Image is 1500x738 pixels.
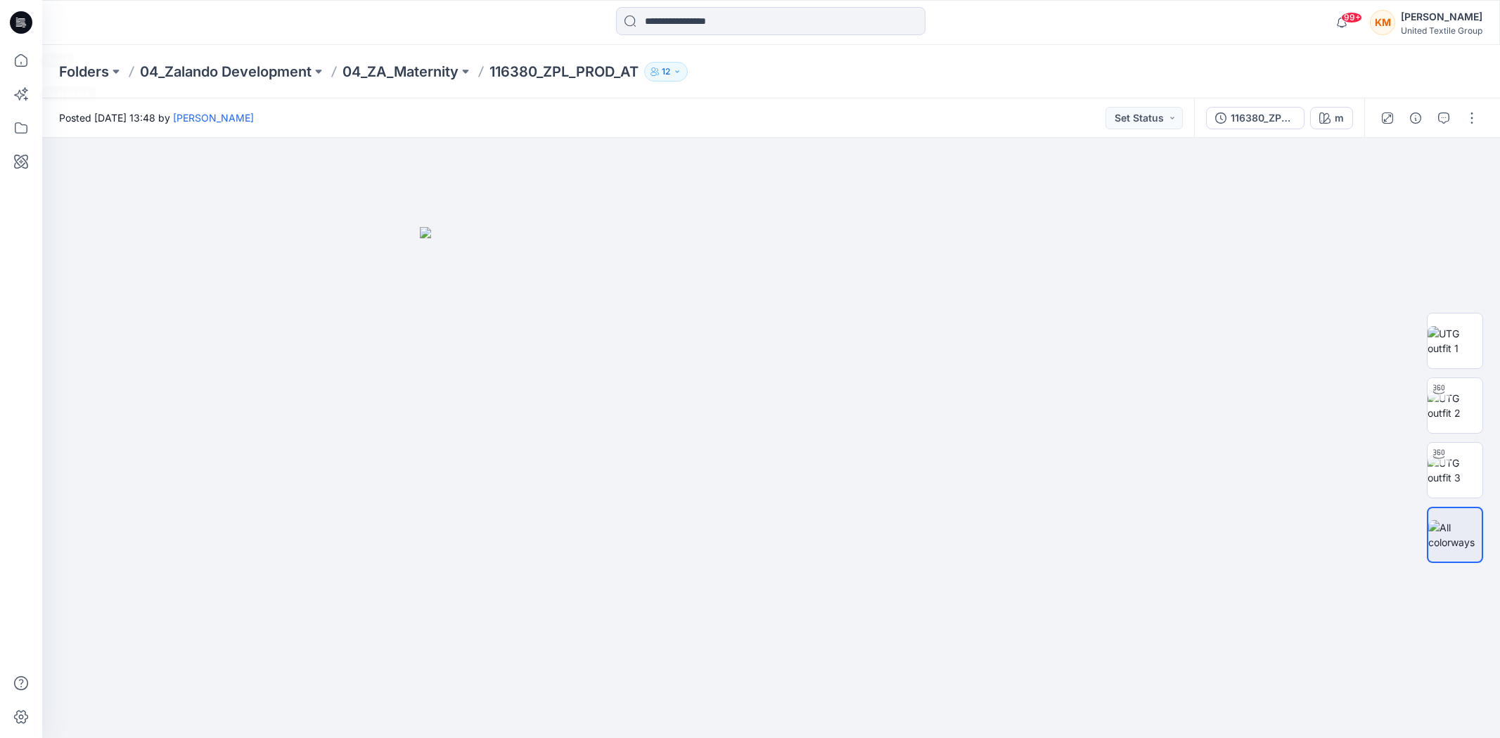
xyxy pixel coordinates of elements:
div: KM [1370,10,1395,35]
div: m [1335,110,1344,126]
a: [PERSON_NAME] [173,112,254,124]
div: [PERSON_NAME] [1401,8,1482,25]
button: Details [1404,107,1427,129]
div: 116380_ZPL_PROD_AT [1231,110,1295,126]
a: 04_ZA_Maternity [342,62,459,82]
img: All colorways [1428,520,1482,550]
button: 116380_ZPL_PROD_AT [1206,107,1305,129]
p: 12 [662,64,670,79]
div: United Textile Group [1401,25,1482,36]
span: 99+ [1341,12,1362,23]
img: eyJhbGciOiJIUzI1NiIsImtpZCI6IjAiLCJzbHQiOiJzZXMiLCJ0eXAiOiJKV1QifQ.eyJkYXRhIjp7InR5cGUiOiJzdG9yYW... [420,227,1123,738]
img: UTG outfit 3 [1428,455,1482,485]
a: 04_Zalando Development [140,62,312,82]
p: 116380_ZPL_PROD_AT [489,62,639,82]
button: 12 [644,62,688,82]
span: Posted [DATE] 13:48 by [59,110,254,125]
a: Folders [59,62,109,82]
img: UTG outfit 2 [1428,391,1482,420]
img: UTG outfit 1 [1428,326,1482,356]
button: m [1310,107,1353,129]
